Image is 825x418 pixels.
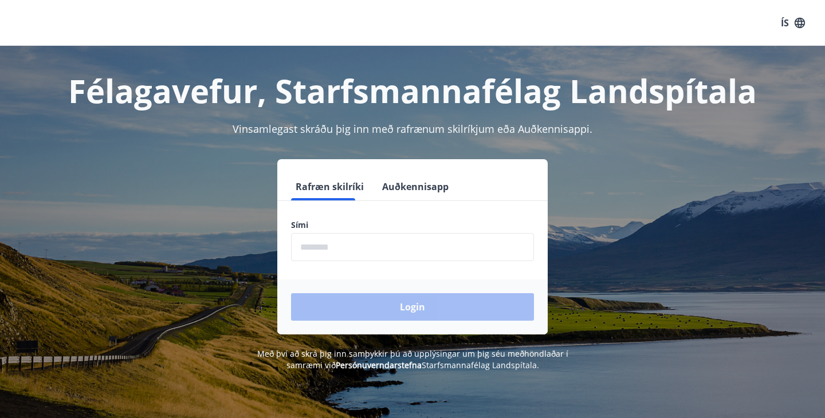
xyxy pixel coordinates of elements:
a: Persónuverndarstefna [336,360,422,370]
h1: Félagavefur, Starfsmannafélag Landspítala [14,69,811,112]
button: ÍS [775,13,811,33]
label: Sími [291,219,534,231]
span: Með því að skrá þig inn samþykkir þú að upplýsingar um þig séu meðhöndlaðar í samræmi við Starfsm... [257,348,568,370]
button: Auðkennisapp [378,173,453,200]
span: Vinsamlegast skráðu þig inn með rafrænum skilríkjum eða Auðkennisappi. [233,122,592,136]
button: Rafræn skilríki [291,173,368,200]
